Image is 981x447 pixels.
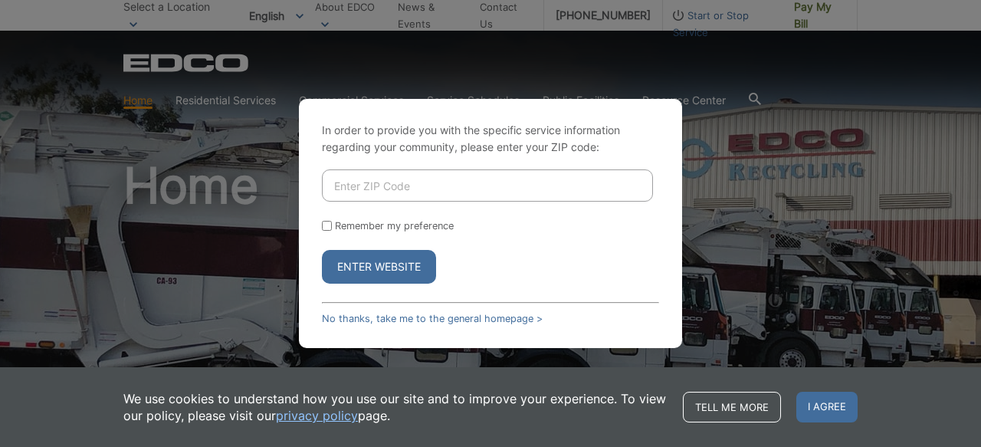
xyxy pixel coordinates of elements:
[322,313,543,324] a: No thanks, take me to the general homepage >
[123,390,668,424] p: We use cookies to understand how you use our site and to improve your experience. To view our pol...
[276,407,358,424] a: privacy policy
[322,250,436,284] button: Enter Website
[796,392,858,422] span: I agree
[683,392,781,422] a: Tell me more
[322,169,653,202] input: Enter ZIP Code
[335,220,454,232] label: Remember my preference
[322,122,659,156] p: In order to provide you with the specific service information regarding your community, please en...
